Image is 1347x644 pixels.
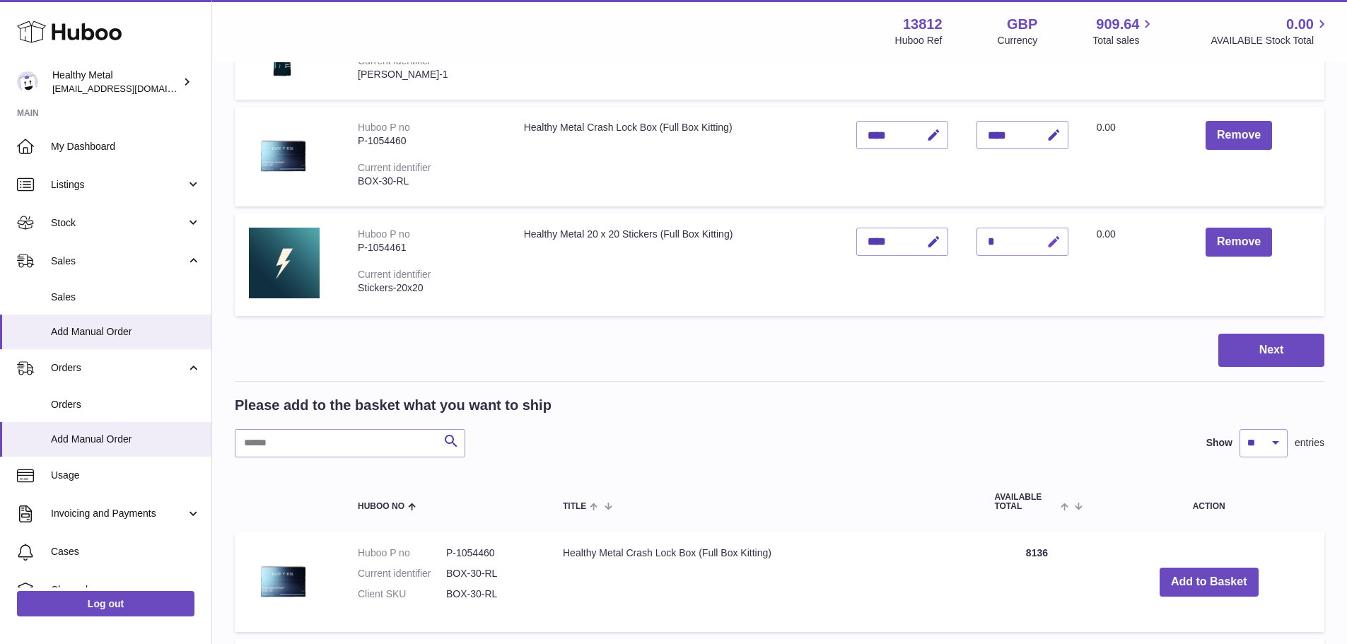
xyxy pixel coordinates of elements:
span: My Dashboard [51,140,201,153]
td: 8136 [980,532,1093,632]
span: Huboo no [358,502,404,511]
div: Current identifier [358,162,431,173]
img: Healthy Metal Crash Lock Box (Full Box Kitting) [249,546,320,614]
div: Huboo P no [358,122,410,133]
button: Next [1218,334,1324,367]
span: Orders [51,398,201,411]
span: Stock [51,216,186,230]
div: Huboo P no [358,228,410,240]
span: AVAILABLE Stock Total [1211,34,1330,47]
strong: GBP [1007,15,1037,34]
span: AVAILABLE Total [994,493,1057,511]
td: Healthy Metal Crash Lock Box (Full Box Kitting) [510,107,842,206]
span: entries [1295,436,1324,450]
span: Title [563,502,586,511]
dd: BOX-30-RL [446,567,535,580]
span: [EMAIL_ADDRESS][DOMAIN_NAME] [52,83,208,94]
div: [PERSON_NAME]-1 [358,68,496,81]
div: Current identifier [358,269,431,280]
span: Total sales [1092,34,1155,47]
div: Currency [998,34,1038,47]
dt: Client SKU [358,587,446,601]
div: P-1054461 [358,241,496,254]
a: 909.64 Total sales [1092,15,1155,47]
button: Remove [1206,121,1272,150]
dt: Current identifier [358,567,446,580]
div: P-1054460 [358,134,496,148]
button: Remove [1206,228,1272,257]
dd: P-1054460 [446,546,535,560]
h2: Please add to the basket what you want to ship [235,396,552,415]
span: Add Manual Order [51,433,201,446]
span: Cases [51,545,201,558]
label: Show [1206,436,1232,450]
div: Current identifier [358,55,431,66]
div: BOX-30-RL [358,175,496,188]
span: 0.00 [1097,228,1116,240]
span: Sales [51,254,186,268]
div: Huboo Ref [895,34,943,47]
span: Invoicing and Payments [51,507,186,520]
td: Healthy Metal Crash Lock Box (Full Box Kitting) [549,532,980,632]
div: Stickers-20x20 [358,281,496,295]
span: Orders [51,361,186,375]
dd: BOX-30-RL [446,587,535,601]
span: Sales [51,291,201,304]
span: 0.00 [1097,122,1116,133]
img: Healthy Metal Crash Lock Box (Full Box Kitting) [249,121,320,189]
span: Add Manual Order [51,325,201,339]
span: Listings [51,178,186,192]
td: Healthy Metal 20 x 20 Stickers (Full Box Kitting) [510,213,842,316]
img: Healthy Metal 20 x 20 Stickers (Full Box Kitting) [249,228,320,298]
img: internalAdmin-13812@internal.huboo.com [17,71,38,93]
a: 0.00 AVAILABLE Stock Total [1211,15,1330,47]
span: 909.64 [1096,15,1139,34]
button: Add to Basket [1160,568,1259,597]
a: Log out [17,591,194,616]
strong: 13812 [903,15,943,34]
div: Healthy Metal [52,69,180,95]
span: 0.00 [1286,15,1314,34]
span: Channels [51,583,201,597]
th: Action [1093,479,1324,525]
dt: Huboo P no [358,546,446,560]
span: Usage [51,469,201,482]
